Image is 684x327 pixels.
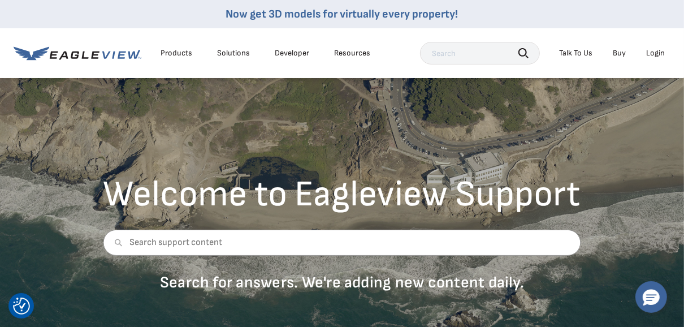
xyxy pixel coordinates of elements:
input: Search support content [103,230,581,256]
img: Revisit consent button [13,298,30,315]
button: Hello, have a question? Let’s chat. [635,281,667,313]
p: Search for answers. We're adding new content daily. [103,273,581,292]
a: Developer [275,48,309,58]
h2: Welcome to Eagleview Support [103,177,581,213]
a: Now get 3D models for virtually every property! [226,7,458,21]
a: Buy [613,48,626,58]
button: Consent Preferences [13,298,30,315]
input: Search [420,42,540,64]
div: Talk To Us [559,48,592,58]
div: Login [646,48,665,58]
div: Solutions [217,48,250,58]
div: Resources [334,48,370,58]
div: Products [161,48,192,58]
